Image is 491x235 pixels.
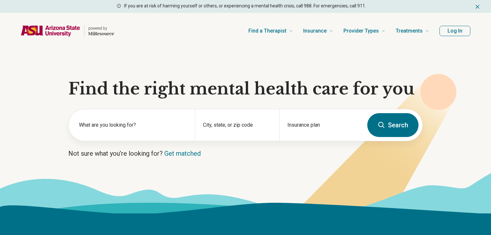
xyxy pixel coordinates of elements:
[303,18,333,44] a: Insurance
[68,79,423,99] h1: Find the right mental health care for you
[396,26,423,35] span: Treatments
[68,149,423,158] p: Not sure what you’re looking for?
[79,121,187,129] label: What are you looking for?
[124,3,366,9] p: If you are at risk of harming yourself or others, or experiencing a mental health crisis, call 98...
[88,26,114,31] p: powered by
[474,3,481,10] button: Dismiss
[343,26,379,35] span: Provider Types
[396,18,429,44] a: Treatments
[164,150,201,157] a: Get matched
[367,113,419,137] button: Search
[439,26,470,36] button: Log In
[248,18,293,44] a: Find a Therapist
[343,18,385,44] a: Provider Types
[248,26,286,35] span: Find a Therapist
[21,21,114,41] a: Home page
[303,26,327,35] span: Insurance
